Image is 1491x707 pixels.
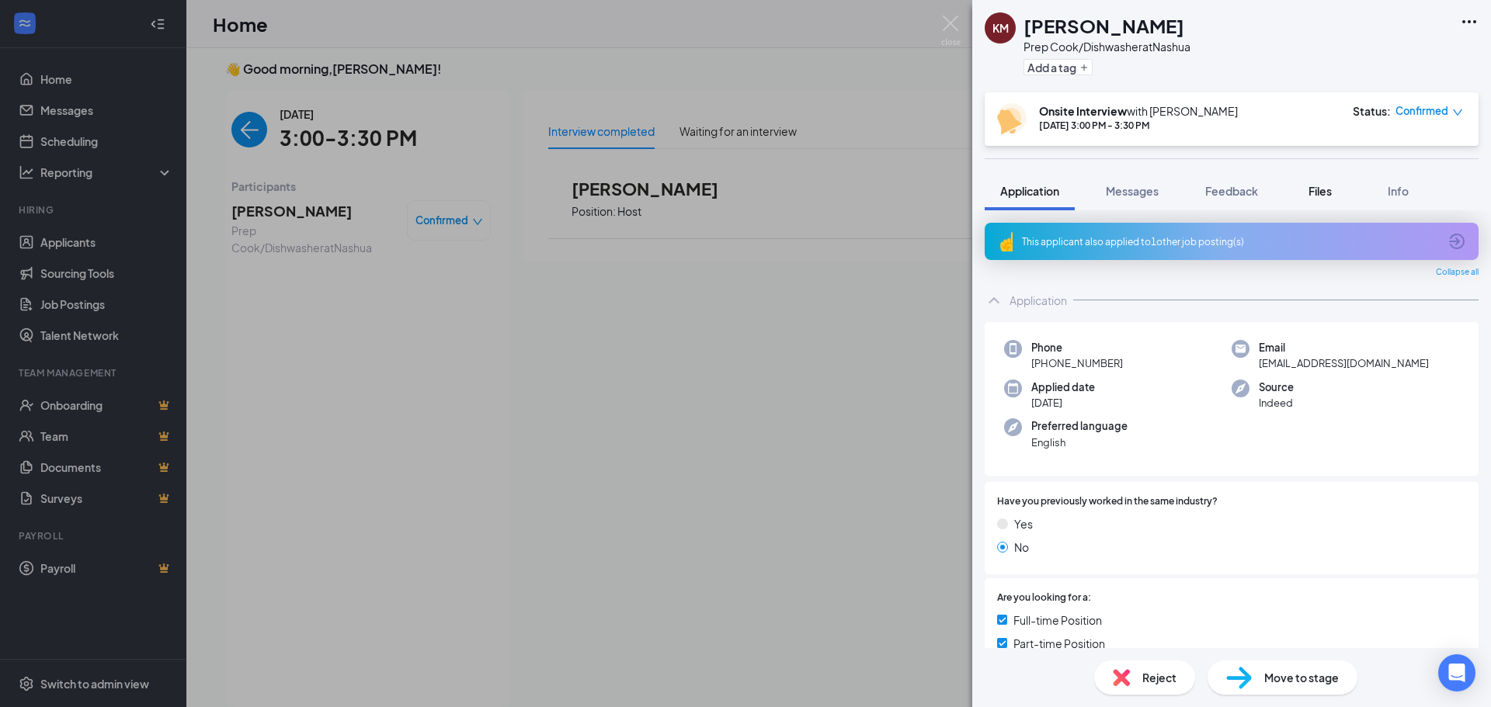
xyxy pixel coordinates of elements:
[1106,184,1159,198] span: Messages
[1448,232,1466,251] svg: ArrowCircle
[1024,39,1190,54] div: Prep Cook/Dishwasher at Nashua
[1010,293,1067,308] div: Application
[1031,435,1128,450] span: English
[992,20,1009,36] div: KM
[1395,103,1448,119] span: Confirmed
[1022,235,1438,248] div: This applicant also applied to 1 other job posting(s)
[1014,515,1033,532] span: Yes
[1264,669,1339,686] span: Move to stage
[1013,612,1102,629] span: Full-time Position
[1353,103,1391,119] div: Status :
[1079,63,1089,72] svg: Plus
[1436,266,1479,279] span: Collapse all
[1388,184,1409,198] span: Info
[997,494,1218,509] span: Have you previously worked in the same industry?
[1031,379,1095,395] span: Applied date
[1259,395,1294,411] span: Indeed
[1039,104,1127,118] b: Onsite Interview
[1000,184,1059,198] span: Application
[1031,340,1123,355] span: Phone
[997,591,1091,605] span: Are you looking for a:
[985,291,1003,310] svg: ChevronUp
[1142,669,1176,686] span: Reject
[1259,379,1294,395] span: Source
[1031,355,1123,371] span: [PHONE_NUMBER]
[1014,539,1029,556] span: No
[1452,107,1463,118] span: down
[1259,355,1429,371] span: [EMAIL_ADDRESS][DOMAIN_NAME]
[1438,654,1475,691] div: Open Intercom Messenger
[1024,12,1184,39] h1: [PERSON_NAME]
[1024,59,1093,75] button: PlusAdd a tag
[1039,119,1238,132] div: [DATE] 3:00 PM - 3:30 PM
[1460,12,1479,31] svg: Ellipses
[1205,184,1258,198] span: Feedback
[1039,103,1238,119] div: with [PERSON_NAME]
[1031,418,1128,434] span: Preferred language
[1259,340,1429,355] span: Email
[1013,635,1105,652] span: Part-time Position
[1309,184,1332,198] span: Files
[1031,395,1095,411] span: [DATE]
